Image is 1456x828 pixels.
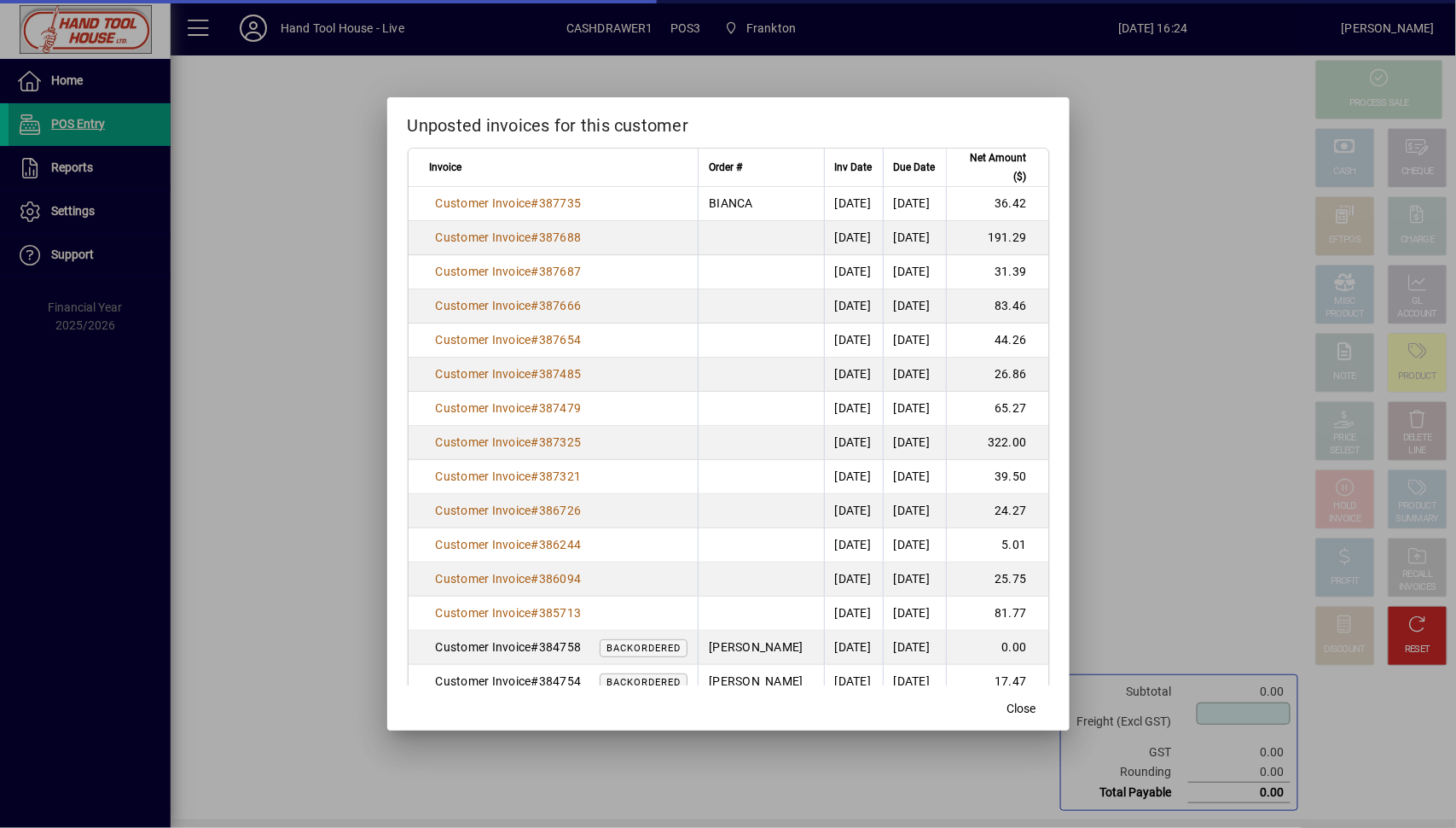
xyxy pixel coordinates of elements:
td: 39.50 [946,460,1048,494]
td: [DATE] [824,597,883,631]
td: 65.27 [946,392,1048,426]
td: [DATE] [883,426,946,460]
span: Net Amount ($) [957,149,1027,186]
td: [DATE] [883,187,946,221]
span: Customer Invoice [436,504,531,517]
span: # [531,401,539,415]
a: Customer Invoice#386094 [430,569,588,588]
td: [DATE] [824,392,883,426]
td: [DATE] [883,528,946,563]
span: Order # [709,158,742,177]
td: 17.47 [946,665,1048,699]
span: 386726 [539,504,582,517]
span: Customer Invoice [436,469,531,483]
span: 386094 [539,572,582,586]
span: Close [1007,700,1036,718]
td: [DATE] [883,665,946,699]
span: 387485 [539,367,582,381]
td: [DATE] [883,324,946,358]
span: 387321 [539,469,582,483]
span: Customer Invoice [436,333,531,347]
span: 387735 [539,196,582,210]
span: Customer Invoice [436,196,531,210]
span: Invoice [430,158,462,177]
td: [DATE] [824,221,883,255]
span: BIANCA [709,196,753,210]
a: Customer Invoice#387654 [430,330,588,349]
span: Customer Invoice [436,538,531,551]
td: 24.27 [946,494,1048,528]
a: Customer Invoice#387325 [430,433,588,452]
span: # [531,606,539,620]
td: 191.29 [946,221,1048,255]
span: [PERSON_NAME] [709,674,803,688]
td: [DATE] [883,460,946,494]
td: 0.00 [946,631,1048,665]
a: Customer Invoice#387485 [430,364,588,383]
span: # [531,299,539,312]
a: Customer Invoice#387321 [430,467,588,486]
td: 25.75 [946,563,1048,597]
td: [DATE] [824,324,883,358]
td: [DATE] [824,187,883,221]
td: [DATE] [883,358,946,392]
a: Customer Invoice#386244 [430,535,588,554]
span: Backordered [606,677,681,688]
span: 385713 [539,606,582,620]
span: # [531,230,539,244]
span: Due Date [894,158,936,177]
td: [DATE] [883,631,946,665]
a: Customer Invoice#386726 [430,501,588,520]
a: Customer Invoice#387666 [430,296,588,315]
span: [PERSON_NAME] [709,640,803,654]
span: # [531,572,539,586]
td: [DATE] [883,255,946,289]
a: Customer Invoice#387479 [430,399,588,417]
span: # [531,196,539,210]
span: Customer Invoice [436,299,531,312]
span: 387666 [539,299,582,312]
td: 83.46 [946,289,1048,324]
td: [DATE] [824,563,883,597]
span: Customer Invoice [436,401,531,415]
span: Customer Invoice [436,265,531,278]
td: [DATE] [883,563,946,597]
td: [DATE] [824,494,883,528]
td: [DATE] [824,665,883,699]
td: 36.42 [946,187,1048,221]
span: Customer Invoice [436,606,531,620]
td: 26.86 [946,358,1048,392]
span: # [531,538,539,551]
td: 44.26 [946,324,1048,358]
td: [DATE] [883,221,946,255]
td: [DATE] [883,494,946,528]
td: [DATE] [824,255,883,289]
span: Customer Invoice [436,572,531,586]
span: # [531,469,539,483]
a: Customer Invoice#387687 [430,262,588,281]
h2: Unposted invoices for this customer [387,97,1070,147]
button: Close [995,693,1049,724]
span: Backordered [606,643,681,654]
a: Customer Invoice#387688 [430,228,588,247]
td: [DATE] [883,597,946,631]
td: [DATE] [824,528,883,563]
td: [DATE] [883,289,946,324]
span: 387654 [539,333,582,347]
span: 387479 [539,401,582,415]
span: 387688 [539,230,582,244]
td: [DATE] [824,426,883,460]
td: [DATE] [824,358,883,392]
span: 387325 [539,435,582,449]
span: 387687 [539,265,582,278]
span: # [531,333,539,347]
td: [DATE] [883,392,946,426]
td: 5.01 [946,528,1048,563]
td: [DATE] [824,460,883,494]
a: Customer Invoice#385713 [430,604,588,622]
span: Inv Date [835,158,873,177]
a: Customer Invoice#387735 [430,194,588,213]
span: Customer Invoice [436,435,531,449]
span: Customer Invoice [436,367,531,381]
span: # [531,435,539,449]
